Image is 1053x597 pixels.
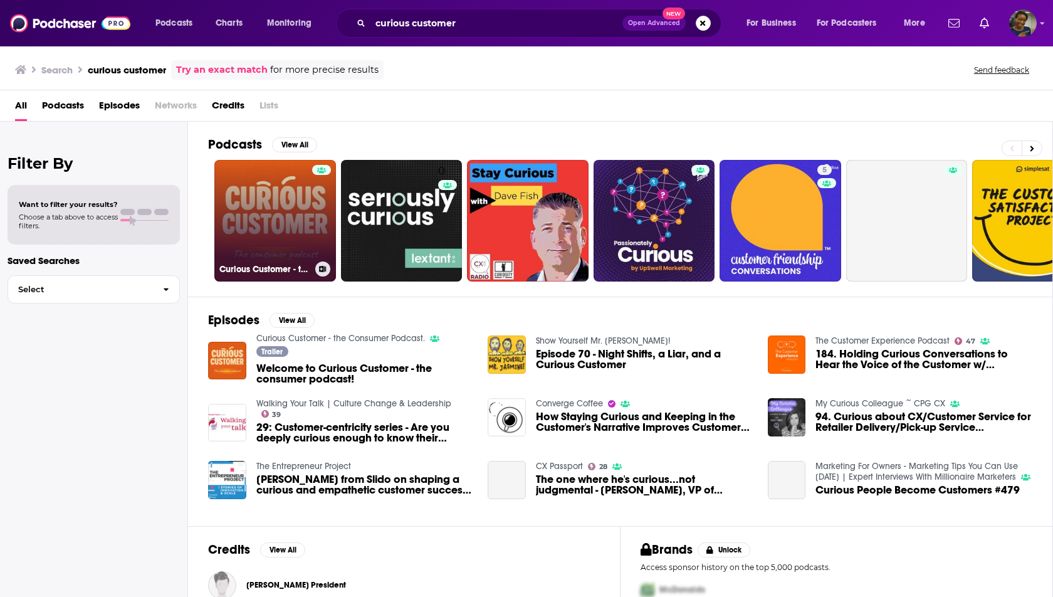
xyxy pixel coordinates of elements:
[147,13,209,33] button: open menu
[536,349,753,370] a: Episode 70 - Night Shifts, a Liar, and a Curious Customer
[208,137,262,152] h2: Podcasts
[815,349,1032,370] a: 184. Holding Curious Conversations to Hear the Voice of the Customer w/ Tonya Bjurstrom
[10,11,130,35] img: Podchaser - Follow, Share and Rate Podcasts
[207,13,250,33] a: Charts
[815,485,1020,495] a: Curious People Become Customers #479
[246,580,346,590] a: Damianne President
[970,65,1033,75] button: Send feedback
[628,20,680,26] span: Open Advanced
[208,404,246,442] img: 29: Customer-centricity series - Are you deeply curious enough to know their world?
[256,474,473,495] a: Jo Massie from Slido on shaping a curious and empathetic customer success team
[208,542,250,557] h2: Credits
[348,9,733,38] div: Search podcasts, credits, & more...
[768,398,806,436] img: 94. Curious about CX/Customer Service for Retailer Delivery/Pick-up Service w/Brendan Schema, Fin...
[270,63,379,77] span: for more precise results
[99,95,140,121] a: Episodes
[261,410,281,418] a: 39
[1009,9,1037,37] span: Logged in as sabrinajohnson
[256,333,425,344] a: Curious Customer - the Consumer Podcast.
[256,363,473,384] a: Welcome to Curious Customer - the consumer podcast!
[488,461,526,499] a: The one where he's curious...not judgmental - Tim Kyse, VP of Customer Experience at Openly E138
[641,563,1032,572] p: Access sponsor history on the top 5,000 podcasts.
[815,411,1032,433] a: 94. Curious about CX/Customer Service for Retailer Delivery/Pick-up Service w/Brendan Schema, Fin...
[588,463,607,470] a: 28
[1009,9,1037,37] button: Show profile menu
[261,348,283,356] span: Trailer
[256,461,351,472] a: The Entrepreneur Project
[599,464,607,470] span: 28
[815,335,950,346] a: The Customer Experience Podcast
[815,398,945,409] a: My Curious Colleague ~ CPG CX
[663,8,685,19] span: New
[622,16,686,31] button: Open AdvancedNew
[212,95,244,121] a: Credits
[438,165,457,277] div: 0
[815,461,1018,482] a: Marketing For Owners - Marketing Tips You Can Use Today | Expert Interviews With Millionaire Mark...
[536,474,753,495] span: The one where he's curious...not judgmental - [PERSON_NAME], VP of Customer Experience at Openly ...
[256,422,473,443] a: 29: Customer-centricity series - Are you deeply curious enough to know their world?
[768,335,806,374] img: 184. Holding Curious Conversations to Hear the Voice of the Customer w/ Tonya Bjurstrom
[817,165,832,175] a: 5
[943,13,965,34] a: Show notifications dropdown
[272,137,317,152] button: View All
[155,95,197,121] span: Networks
[256,474,473,495] span: [PERSON_NAME] from Slido on shaping a curious and empathetic customer success team
[208,137,317,152] a: PodcastsView All
[15,95,27,121] span: All
[809,13,895,33] button: open menu
[536,335,670,346] a: Show Yourself Mr. Jasmine!
[536,398,603,409] a: Converge Coffee
[8,275,180,304] button: Select
[1009,9,1037,37] img: User Profile
[720,160,841,282] a: 5
[747,14,796,32] span: For Business
[768,461,806,499] a: Curious People Become Customers #479
[488,335,526,374] img: Episode 70 - Night Shifts, a Liar, and a Curious Customer
[42,95,84,121] a: Podcasts
[208,312,315,328] a: EpisodesView All
[698,542,751,557] button: Unlock
[256,398,451,409] a: Walking Your Talk | Culture Change & Leadership
[536,474,753,495] a: The one where he's curious...not judgmental - Tim Kyse, VP of Customer Experience at Openly E138
[219,264,310,275] h3: Curious Customer - the Consumer Podcast.
[488,398,526,436] img: How Staying Curious and Keeping in the Customer's Narrative Improves Customer Experience
[19,213,118,230] span: Choose a tab above to access filters.
[267,14,312,32] span: Monitoring
[904,14,925,32] span: More
[536,461,583,472] a: CX Passport
[216,14,243,32] span: Charts
[659,584,705,595] span: McDonalds
[8,285,153,293] span: Select
[208,342,246,380] img: Welcome to Curious Customer - the consumer podcast!
[258,13,328,33] button: open menu
[8,255,180,267] p: Saved Searches
[370,13,622,33] input: Search podcasts, credits, & more...
[19,200,118,209] span: Want to filter your results?
[246,580,346,590] span: [PERSON_NAME] President
[208,461,246,499] img: Jo Massie from Slido on shaping a curious and empathetic customer success team
[260,542,305,557] button: View All
[536,411,753,433] a: How Staying Curious and Keeping in the Customer's Narrative Improves Customer Experience
[738,13,812,33] button: open menu
[815,349,1032,370] span: 184. Holding Curious Conversations to Hear the Voice of the Customer w/ [PERSON_NAME]
[272,412,281,418] span: 39
[176,63,268,77] a: Try an exact match
[88,64,166,76] h3: curious customer
[966,339,975,344] span: 47
[41,64,73,76] h3: Search
[208,312,259,328] h2: Episodes
[214,160,336,282] a: Curious Customer - the Consumer Podcast.
[8,154,180,172] h2: Filter By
